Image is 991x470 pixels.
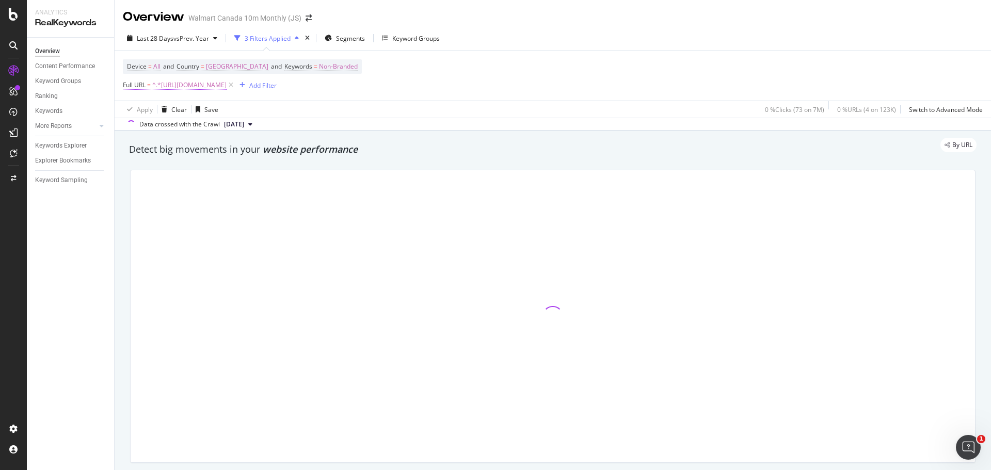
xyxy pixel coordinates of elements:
span: ^.*[URL][DOMAIN_NAME] [152,78,227,92]
div: 3 Filters Applied [245,34,291,43]
div: Overview [35,46,60,57]
div: legacy label [940,138,977,152]
button: Switch to Advanced Mode [905,101,983,118]
div: Keyword Groups [392,34,440,43]
div: Add Filter [249,81,277,90]
div: Content Performance [35,61,95,72]
a: Ranking [35,91,107,102]
button: Apply [123,101,153,118]
button: 3 Filters Applied [230,30,303,46]
a: Content Performance [35,61,107,72]
a: Overview [35,46,107,57]
a: Keyword Sampling [35,175,107,186]
div: Keyword Sampling [35,175,88,186]
button: Add Filter [235,79,277,91]
span: Segments [336,34,365,43]
span: = [201,62,204,71]
span: By URL [952,142,972,148]
button: Segments [321,30,369,46]
span: 1 [977,435,985,443]
div: Save [204,105,218,114]
iframe: Intercom live chat [956,435,981,460]
span: Device [127,62,147,71]
span: Last 28 Days [137,34,173,43]
div: Analytics [35,8,106,17]
div: Ranking [35,91,58,102]
a: Keywords Explorer [35,140,107,151]
div: More Reports [35,121,72,132]
div: Walmart Canada 10m Monthly (JS) [188,13,301,23]
span: Keywords [284,62,312,71]
a: Keyword Groups [35,76,107,87]
span: All [153,59,161,74]
button: [DATE] [220,118,257,131]
span: [GEOGRAPHIC_DATA] [206,59,268,74]
button: Clear [157,101,187,118]
span: vs Prev. Year [173,34,209,43]
span: 2025 Aug. 15th [224,120,244,129]
a: Keywords [35,106,107,117]
div: Switch to Advanced Mode [909,105,983,114]
div: arrow-right-arrow-left [306,14,312,22]
span: Full URL [123,80,146,89]
span: Non-Branded [319,59,358,74]
div: RealKeywords [35,17,106,29]
div: Keywords Explorer [35,140,87,151]
span: Country [177,62,199,71]
a: More Reports [35,121,97,132]
span: = [314,62,317,71]
a: Explorer Bookmarks [35,155,107,166]
div: Explorer Bookmarks [35,155,91,166]
span: and [163,62,174,71]
span: and [271,62,282,71]
button: Save [191,101,218,118]
button: Keyword Groups [378,30,444,46]
span: = [148,62,152,71]
span: = [147,80,151,89]
div: 0 % Clicks ( 73 on 7M ) [765,105,824,114]
div: Apply [137,105,153,114]
div: Keyword Groups [35,76,81,87]
div: times [303,33,312,43]
div: Clear [171,105,187,114]
div: Data crossed with the Crawl [139,120,220,129]
div: 0 % URLs ( 4 on 123K ) [837,105,896,114]
div: Overview [123,8,184,26]
button: Last 28 DaysvsPrev. Year [123,30,221,46]
div: Keywords [35,106,62,117]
